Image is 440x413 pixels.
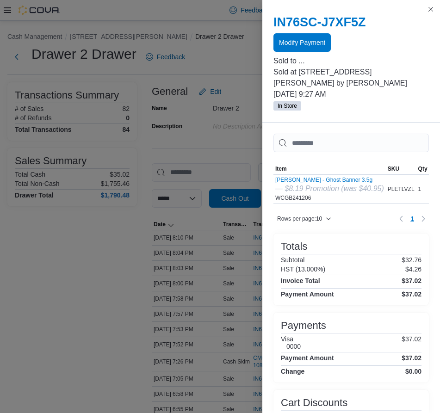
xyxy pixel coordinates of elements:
span: PLETLVZL [388,185,415,193]
span: In Store [273,101,301,111]
p: Sold at [STREET_ADDRESS][PERSON_NAME] by [PERSON_NAME] [273,67,429,89]
p: $4.26 [405,265,421,273]
button: Previous page [396,213,407,224]
button: Next page [418,213,429,224]
span: In Store [278,102,297,110]
button: Item [273,163,386,174]
h4: $37.02 [402,354,421,362]
nav: Pagination for table: MemoryTable from EuiInMemoryTable [396,211,429,226]
h4: Payment Amount [281,354,334,362]
input: This is a search bar. As you type, the results lower in the page will automatically filter. [273,134,429,152]
button: Qty [416,163,429,174]
button: Modify Payment [273,33,331,52]
div: — $8.19 Promotion (was $40.95) [275,183,384,194]
span: Modify Payment [279,38,325,47]
h6: HST (13.000%) [281,265,325,273]
span: Rows per page : 10 [277,215,322,222]
span: Item [275,165,287,173]
p: $37.02 [402,335,421,350]
button: Rows per page:10 [273,213,335,224]
ul: Pagination for table: MemoryTable from EuiInMemoryTable [407,211,418,226]
p: $32.76 [402,256,421,264]
button: SKU [386,163,416,174]
h3: Payments [281,320,326,331]
span: SKU [388,165,399,173]
h3: Cart Discounts [281,397,347,408]
p: Sold to ... [273,55,429,67]
button: [PERSON_NAME] - Ghost Banner 3.5g [275,177,384,183]
button: Page 1 of 1 [407,211,418,226]
h2: IN76SC-J7XF5Z [273,15,429,30]
span: 1 [410,214,414,223]
button: Close this dialog [425,4,436,15]
h4: Payment Amount [281,290,334,298]
div: WCGB241206 [275,177,384,202]
h3: Totals [281,241,307,252]
h6: Visa [281,335,301,343]
h4: $0.00 [405,368,421,375]
h6: Subtotal [281,256,304,264]
div: 1 [416,184,429,195]
h6: 0000 [286,343,301,350]
h4: Change [281,368,304,375]
h4: Invoice Total [281,277,320,284]
h4: $37.02 [402,290,421,298]
h4: $37.02 [402,277,421,284]
p: [DATE] 9:27 AM [273,89,429,100]
span: Qty [418,165,428,173]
